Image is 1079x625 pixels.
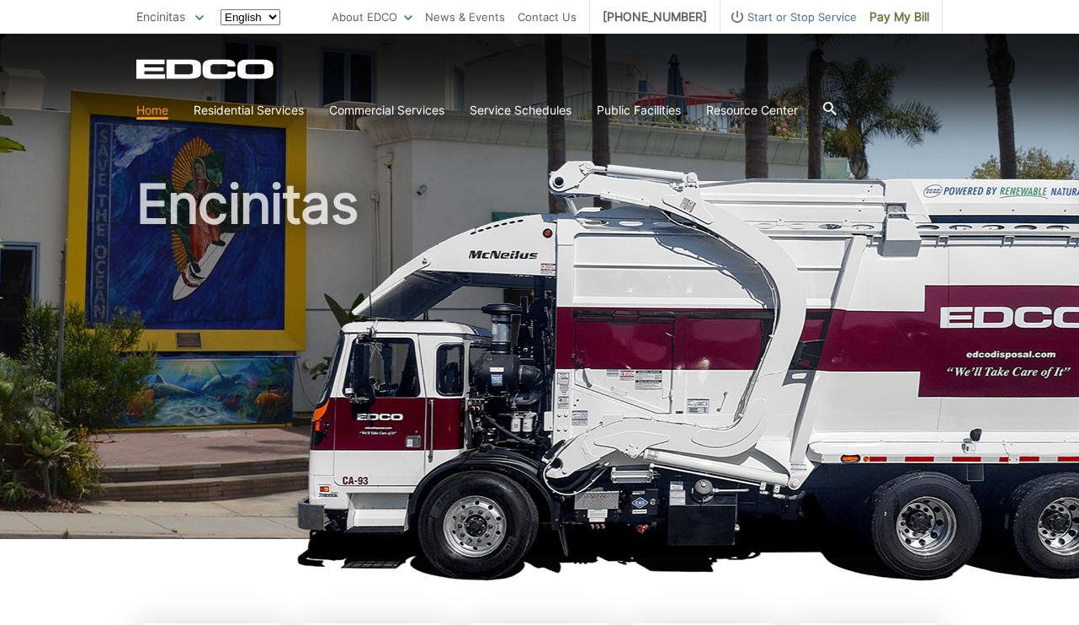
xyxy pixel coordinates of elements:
[136,177,943,547] h1: Encinitas
[470,101,571,120] a: Service Schedules
[597,101,681,120] a: Public Facilities
[706,101,798,120] a: Resource Center
[425,8,505,26] a: News & Events
[329,101,444,120] a: Commercial Services
[136,9,185,24] span: Encinitas
[194,101,304,120] a: Residential Services
[332,8,412,26] a: About EDCO
[136,59,276,79] a: EDCD logo. Return to the homepage.
[221,9,280,25] select: Select a language
[518,8,577,26] a: Contact Us
[136,101,168,120] a: Home
[869,8,929,26] span: Pay My Bill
